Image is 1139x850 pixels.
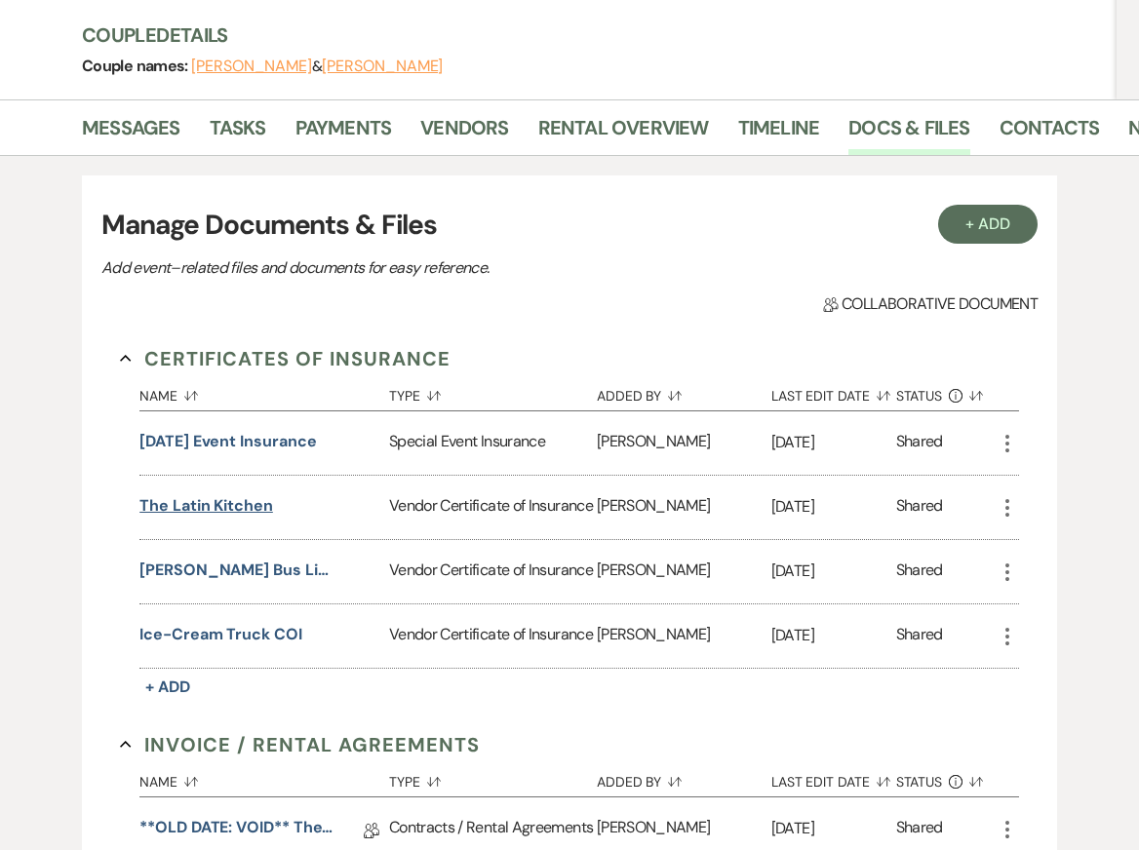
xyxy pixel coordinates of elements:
button: [PERSON_NAME] Bus Lines ( [PERSON_NAME]) [139,559,334,582]
button: Added By [597,373,771,410]
button: Type [389,759,597,796]
button: Status [896,759,996,796]
button: Last Edit Date [771,373,896,410]
a: Payments [295,112,392,155]
div: [PERSON_NAME] [597,540,771,603]
div: [PERSON_NAME] [597,476,771,539]
button: Added By [597,759,771,796]
a: Messages [82,112,180,155]
span: Status [896,389,943,403]
p: Add event–related files and documents for easy reference. [101,255,784,281]
a: Docs & Files [848,112,969,155]
button: Ice-cream Truck COI [139,623,301,646]
button: Invoice / Rental Agreements [120,730,480,759]
a: Rental Overview [538,112,709,155]
span: Status [896,775,943,789]
button: Type [389,373,597,410]
div: [PERSON_NAME] [597,604,771,668]
p: [DATE] [771,816,896,841]
a: Vendors [420,112,508,155]
a: Contacts [1000,112,1100,155]
button: + Add [139,674,196,701]
button: [PERSON_NAME] [322,58,443,74]
button: [PERSON_NAME] [191,58,312,74]
a: **OLD DATE: VOID** The Venue at [PERSON_NAME] Wedding Contract-([DATE] [PERSON_NAME][GEOGRAPHIC_D... [139,816,334,846]
button: The Latin Kitchen [139,494,273,518]
button: Name [139,759,389,796]
a: Timeline [738,112,820,155]
span: & [191,57,443,76]
p: [DATE] [771,494,896,520]
div: Shared [896,816,943,846]
a: Tasks [210,112,266,155]
button: Name [139,373,389,410]
div: Vendor Certificate of Insurance [389,604,597,668]
h3: Manage Documents & Files [101,205,1038,246]
button: [DATE] Event Insurance [139,430,316,453]
button: + Add [938,205,1038,244]
p: [DATE] [771,623,896,648]
div: Shared [896,623,943,649]
p: [DATE] [771,430,896,455]
div: Shared [896,559,943,585]
h3: Couple Details [82,21,1097,49]
span: Collaborative document [823,292,1038,316]
div: Shared [896,430,943,456]
div: Vendor Certificate of Insurance [389,540,597,603]
button: Certificates of Insurance [120,344,451,373]
span: + Add [145,676,190,697]
p: [DATE] [771,559,896,584]
button: Last Edit Date [771,759,896,796]
div: Special Event Insurance [389,411,597,475]
div: [PERSON_NAME] [597,411,771,475]
span: Couple names: [82,56,191,76]
button: Status [896,373,996,410]
div: Shared [896,494,943,521]
div: Vendor Certificate of Insurance [389,476,597,539]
